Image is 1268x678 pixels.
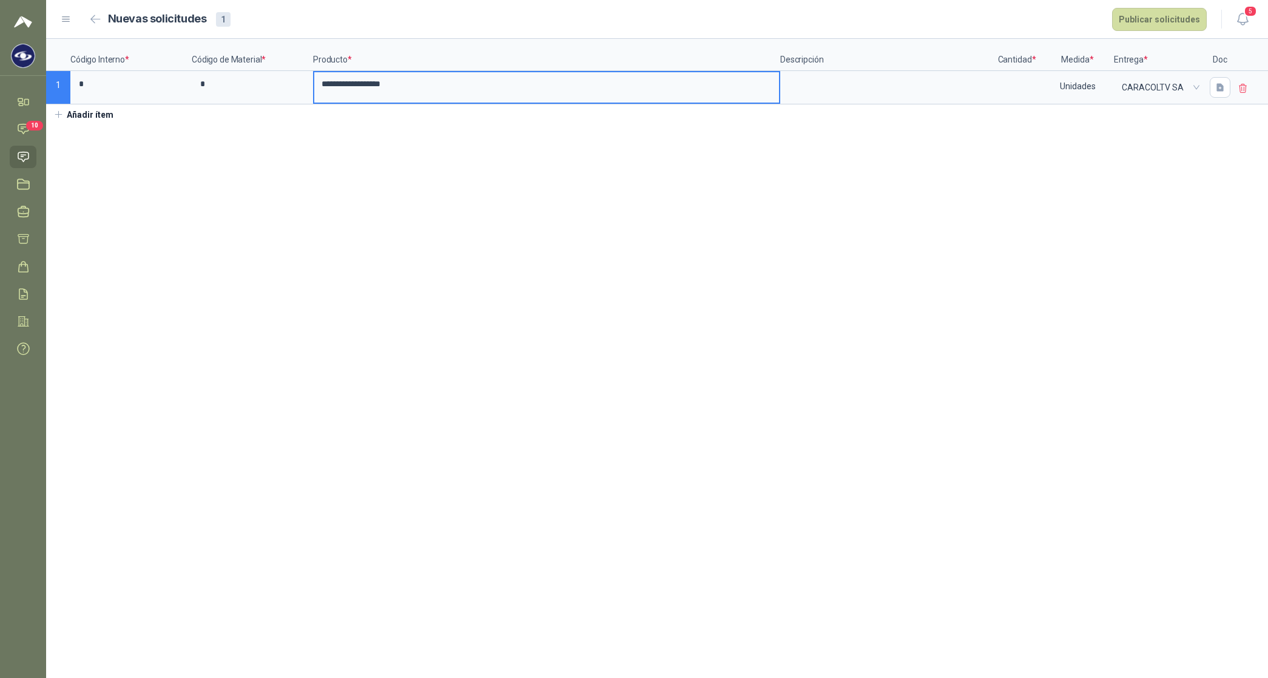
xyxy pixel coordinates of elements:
[46,104,121,125] button: Añadir ítem
[10,118,36,140] a: 10
[1041,39,1114,71] p: Medida
[12,44,35,67] img: Company Logo
[993,39,1041,71] p: Cantidad
[1232,8,1253,30] button: 5
[1042,72,1113,100] div: Unidades
[1205,39,1235,71] p: Doc
[1112,8,1207,31] button: Publicar solicitudes
[26,121,43,131] span: 10
[46,71,70,104] p: 1
[108,10,207,28] h2: Nuevas solicitudes
[216,12,231,27] div: 1
[780,39,993,71] p: Descripción
[1114,39,1205,71] p: Entrega
[1122,78,1197,97] span: CARACOLTV SA
[313,39,780,71] p: Producto
[1244,5,1257,17] span: 5
[70,39,192,71] p: Código Interno
[192,39,313,71] p: Código de Material
[14,15,32,29] img: Logo peakr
